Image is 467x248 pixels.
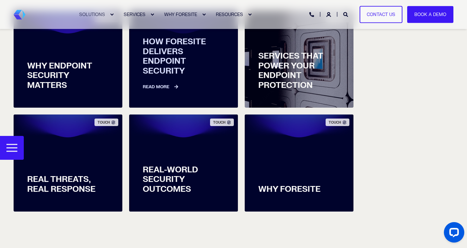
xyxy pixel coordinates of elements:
[79,12,105,17] span: SOLUTIONS
[143,76,224,91] a: Read More
[210,119,234,126] div: TOUCH
[248,13,252,17] div: Expand RESOURCES
[326,119,349,126] div: TOUCH
[360,6,402,23] a: Contact Us
[164,12,197,17] span: WHY FORESITE
[407,6,453,23] a: Book a Demo
[326,11,332,17] a: Login
[14,10,25,19] a: Back to Home
[202,13,206,17] div: Expand WHY FORESITE
[14,10,25,19] img: Foresite brand mark, a hexagon shape of blues with a directional arrow to the right hand side
[94,119,118,126] div: TOUCH
[343,11,349,17] a: Open Search
[150,13,154,17] div: Expand SERVICES
[216,12,243,17] span: RESOURCES
[143,37,224,76] span: HOW FORESITE DELIVERS ENDPOINT SECURITY
[438,219,467,248] iframe: LiveChat chat widget
[110,13,114,17] div: Expand SOLUTIONS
